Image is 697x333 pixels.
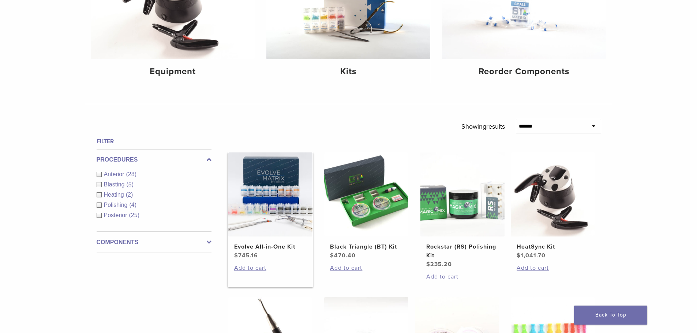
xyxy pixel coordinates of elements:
h2: HeatSync Kit [517,242,589,251]
span: (28) [126,171,136,177]
a: Evolve All-in-One KitEvolve All-in-One Kit $745.16 [228,152,313,260]
h4: Kits [272,65,424,78]
a: Black Triangle (BT) KitBlack Triangle (BT) Kit $470.40 [324,152,409,260]
bdi: 745.16 [234,252,258,259]
span: (2) [126,192,133,198]
h4: Filter [97,137,211,146]
a: Add to cart: “HeatSync Kit” [517,264,589,272]
img: Rockstar (RS) Polishing Kit [420,152,505,236]
bdi: 1,041.70 [517,252,546,259]
a: HeatSync KitHeatSync Kit $1,041.70 [510,152,596,260]
span: $ [517,252,521,259]
h2: Evolve All-in-One Kit [234,242,307,251]
a: Add to cart: “Black Triangle (BT) Kit” [330,264,402,272]
a: Rockstar (RS) Polishing KitRockstar (RS) Polishing Kit $235.20 [420,152,505,269]
h4: Reorder Components [448,65,600,78]
span: Posterior [104,212,129,218]
span: Anterior [104,171,126,177]
label: Procedures [97,155,211,164]
p: Showing results [461,119,505,134]
span: (5) [126,181,134,188]
span: (25) [129,212,139,218]
span: Heating [104,192,126,198]
span: $ [426,261,430,268]
bdi: 235.20 [426,261,452,268]
label: Components [97,238,211,247]
bdi: 470.40 [330,252,356,259]
h2: Rockstar (RS) Polishing Kit [426,242,499,260]
img: HeatSync Kit [511,152,595,236]
img: Evolve All-in-One Kit [228,152,312,236]
span: $ [234,252,238,259]
span: (4) [129,202,136,208]
img: Black Triangle (BT) Kit [324,152,408,236]
h4: Equipment [97,65,249,78]
span: Polishing [104,202,130,208]
a: Add to cart: “Evolve All-in-One Kit” [234,264,307,272]
a: Back To Top [574,306,647,325]
span: $ [330,252,334,259]
a: Add to cart: “Rockstar (RS) Polishing Kit” [426,272,499,281]
span: Blasting [104,181,127,188]
h2: Black Triangle (BT) Kit [330,242,402,251]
